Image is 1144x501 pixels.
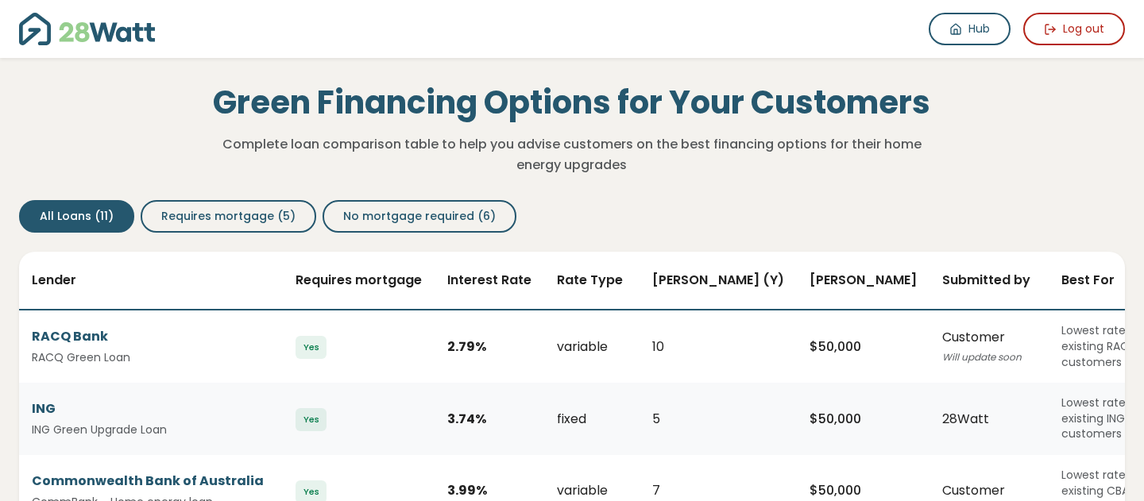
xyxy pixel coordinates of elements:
[557,410,627,429] div: fixed
[652,410,784,429] div: 5
[32,472,264,491] div: Commonwealth Bank of Australia
[557,337,627,356] div: variable
[323,200,516,233] button: No mortgage required (6)
[19,13,155,45] img: 28Watt
[447,410,531,429] div: 3.74 %
[207,134,936,175] p: Complete loan comparison table to help you advise customers on the best financing options for the...
[929,13,1011,45] a: Hub
[810,481,917,500] div: $ 50,000
[40,208,114,225] span: All Loans (11)
[810,271,917,289] span: [PERSON_NAME]
[942,328,1036,366] div: Customer
[343,208,496,225] span: No mortgage required (6)
[942,271,1030,289] span: Submitted by
[296,271,422,289] span: Requires mortgage
[557,481,627,500] div: variable
[557,271,623,289] span: Rate Type
[652,271,784,289] span: [PERSON_NAME] (Y)
[810,410,917,429] div: $ 50,000
[942,350,1022,364] span: Will update soon
[296,336,327,359] span: Yes
[141,200,316,233] button: Requires mortgage (5)
[1023,13,1125,45] button: Log out
[161,208,296,225] span: Requires mortgage (5)
[32,399,264,418] div: ING
[652,337,784,356] div: 10
[447,481,531,500] div: 3.99 %
[447,337,531,356] div: 2.79 %
[810,337,917,356] div: $ 50,000
[32,422,264,438] small: ING Green Upgrade Loan
[207,83,936,121] h1: Green Financing Options for Your Customers
[32,271,76,289] span: Lender
[1061,271,1115,289] span: Best For
[942,410,1036,429] div: 28Watt
[296,408,327,431] span: Yes
[447,271,531,289] span: Interest Rate
[942,481,1036,500] div: Customer
[652,481,784,500] div: 7
[32,349,264,366] small: RACQ Green Loan
[19,200,134,233] button: All Loans (11)
[32,327,264,346] div: RACQ Bank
